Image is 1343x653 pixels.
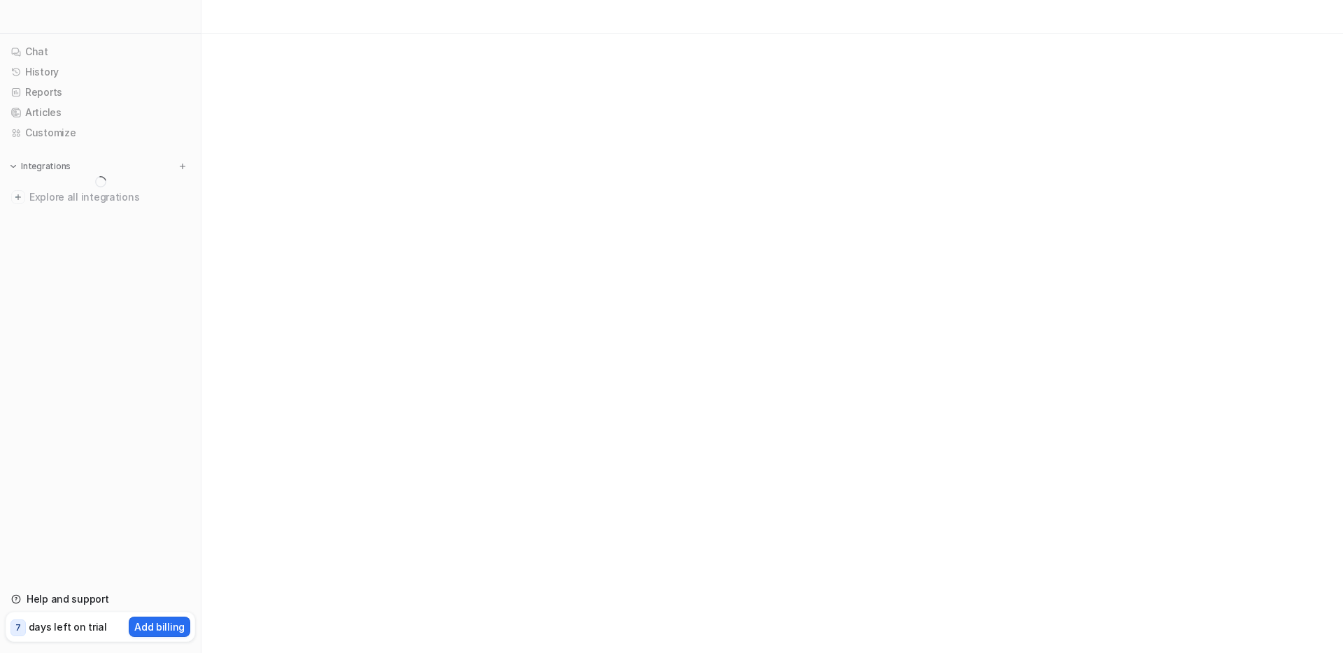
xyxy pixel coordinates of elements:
[134,619,185,634] p: Add billing
[15,622,21,634] p: 7
[6,62,195,82] a: History
[6,42,195,62] a: Chat
[11,190,25,204] img: explore all integrations
[6,589,195,609] a: Help and support
[178,162,187,171] img: menu_add.svg
[6,187,195,207] a: Explore all integrations
[8,162,18,171] img: expand menu
[29,619,107,634] p: days left on trial
[6,103,195,122] a: Articles
[6,123,195,143] a: Customize
[29,186,190,208] span: Explore all integrations
[21,161,71,172] p: Integrations
[6,159,75,173] button: Integrations
[129,617,190,637] button: Add billing
[6,82,195,102] a: Reports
